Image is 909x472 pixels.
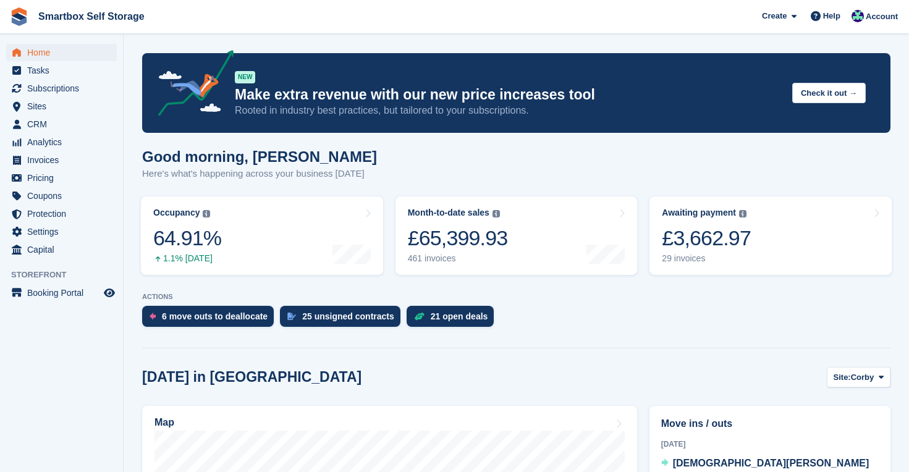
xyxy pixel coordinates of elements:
a: Smartbox Self Storage [33,6,150,27]
img: Roger Canham [852,10,864,22]
div: 1.1% [DATE] [153,253,221,264]
h2: Move ins / outs [661,416,879,431]
a: menu [6,116,117,133]
button: Check it out → [792,83,866,103]
img: price-adjustments-announcement-icon-8257ccfd72463d97f412b2fc003d46551f7dbcb40ab6d574587a9cd5c0d94... [148,50,234,120]
img: contract_signature_icon-13c848040528278c33f63329250d36e43548de30e8caae1d1a13099fd9432cc5.svg [287,313,296,320]
a: 6 move outs to deallocate [142,306,280,333]
a: menu [6,241,117,258]
div: Awaiting payment [662,208,736,218]
p: Here's what's happening across your business [DATE] [142,167,377,181]
a: menu [6,80,117,97]
span: Help [823,10,840,22]
div: 461 invoices [408,253,508,264]
span: Tasks [27,62,101,79]
a: menu [6,205,117,222]
img: icon-info-grey-7440780725fd019a000dd9b08b2336e03edf1995a4989e88bcd33f0948082b44.svg [493,210,500,217]
span: Account [866,11,898,23]
div: £65,399.93 [408,225,508,251]
span: Home [27,44,101,61]
h2: [DATE] in [GEOGRAPHIC_DATA] [142,369,361,386]
div: NEW [235,71,255,83]
div: 64.91% [153,225,221,251]
div: 29 invoices [662,253,751,264]
span: Capital [27,241,101,258]
span: Pricing [27,169,101,187]
a: 21 open deals [407,306,501,333]
p: ACTIONS [142,293,890,301]
span: Subscriptions [27,80,101,97]
div: 25 unsigned contracts [302,311,394,321]
a: menu [6,169,117,187]
img: icon-info-grey-7440780725fd019a000dd9b08b2336e03edf1995a4989e88bcd33f0948082b44.svg [739,210,746,217]
span: Create [762,10,787,22]
a: menu [6,284,117,301]
p: Make extra revenue with our new price increases tool [235,86,782,104]
div: 6 move outs to deallocate [162,311,268,321]
a: menu [6,133,117,151]
span: CRM [27,116,101,133]
span: Invoices [27,151,101,169]
div: 21 open deals [431,311,488,321]
span: [DEMOGRAPHIC_DATA][PERSON_NAME] [673,458,869,468]
span: Protection [27,205,101,222]
a: menu [6,98,117,115]
a: Occupancy 64.91% 1.1% [DATE] [141,196,383,275]
span: Analytics [27,133,101,151]
span: Storefront [11,269,123,281]
a: menu [6,62,117,79]
h1: Good morning, [PERSON_NAME] [142,148,377,165]
img: icon-info-grey-7440780725fd019a000dd9b08b2336e03edf1995a4989e88bcd33f0948082b44.svg [203,210,210,217]
a: menu [6,44,117,61]
a: Preview store [102,285,117,300]
h2: Map [154,417,174,428]
a: Awaiting payment £3,662.97 29 invoices [649,196,892,275]
a: Month-to-date sales £65,399.93 461 invoices [395,196,638,275]
div: £3,662.97 [662,225,751,251]
span: Booking Portal [27,284,101,301]
p: Rooted in industry best practices, but tailored to your subscriptions. [235,104,782,117]
span: Coupons [27,187,101,204]
div: [DATE] [661,439,879,450]
a: 25 unsigned contracts [280,306,407,333]
a: menu [6,223,117,240]
img: move_outs_to_deallocate_icon-f764333ba52eb49d3ac5e1228854f67142a1ed5810a6f6cc68b1a99e826820c5.svg [150,313,156,320]
span: Corby [851,371,874,384]
div: Occupancy [153,208,200,218]
img: stora-icon-8386f47178a22dfd0bd8f6a31ec36ba5ce8667c1dd55bd0f319d3a0aa187defe.svg [10,7,28,26]
span: Settings [27,223,101,240]
button: Site: Corby [827,367,890,387]
a: menu [6,187,117,204]
span: Sites [27,98,101,115]
a: menu [6,151,117,169]
div: Month-to-date sales [408,208,489,218]
span: Site: [834,371,851,384]
img: deal-1b604bf984904fb50ccaf53a9ad4b4a5d6e5aea283cecdc64d6e3604feb123c2.svg [414,312,425,321]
